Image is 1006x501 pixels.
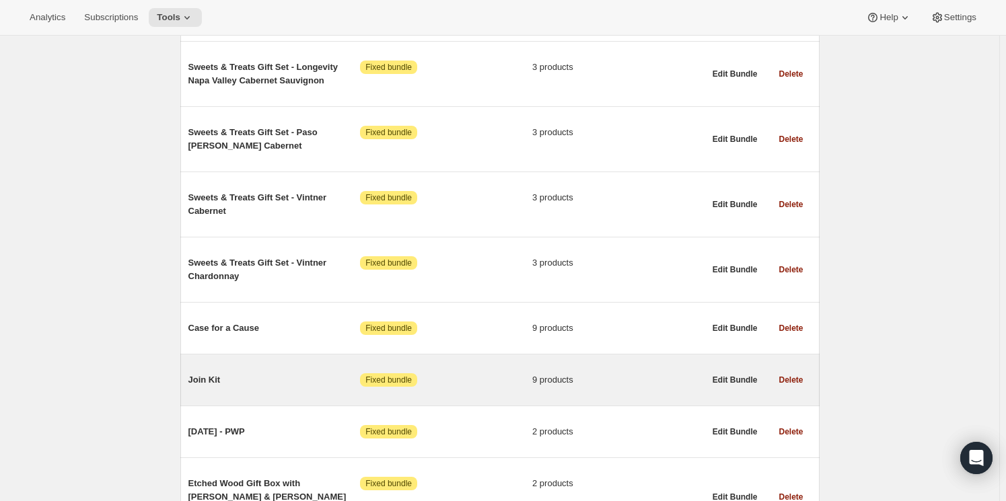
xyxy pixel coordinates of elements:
span: Fixed bundle [365,426,412,437]
span: Delete [779,426,803,437]
span: Delete [779,134,803,145]
span: Edit Bundle [713,264,758,275]
span: Tools [157,12,180,23]
button: Edit Bundle [705,319,766,338]
span: Sweets & Treats Gift Set - Vintner Chardonnay [188,256,361,283]
span: Edit Bundle [713,323,758,334]
span: Delete [779,69,803,79]
button: Tools [149,8,202,27]
span: 2 products [532,477,705,490]
button: Delete [770,130,811,149]
span: Join Kit [188,373,361,387]
span: Delete [779,375,803,385]
span: Fixed bundle [365,323,412,334]
span: Fixed bundle [365,258,412,268]
span: 3 products [532,256,705,270]
span: Edit Bundle [713,375,758,385]
span: Fixed bundle [365,375,412,385]
button: Delete [770,422,811,441]
span: [DATE] - PWP [188,425,361,438]
button: Edit Bundle [705,371,766,389]
span: Edit Bundle [713,199,758,210]
button: Analytics [22,8,73,27]
button: Delete [770,195,811,214]
span: Fixed bundle [365,127,412,138]
span: Settings [944,12,976,23]
span: Subscriptions [84,12,138,23]
button: Delete [770,371,811,389]
span: 9 products [532,321,705,335]
button: Subscriptions [76,8,146,27]
span: Delete [779,264,803,275]
button: Edit Bundle [705,422,766,441]
div: Open Intercom Messenger [960,442,993,474]
span: Sweets & Treats Gift Set - Longevity Napa Valley Cabernet Sauvignon [188,61,361,87]
span: Edit Bundle [713,69,758,79]
button: Delete [770,260,811,279]
span: Case for a Cause [188,321,361,335]
span: 3 products [532,191,705,204]
span: Fixed bundle [365,478,412,489]
button: Edit Bundle [705,195,766,214]
span: Help [879,12,898,23]
span: 2 products [532,425,705,438]
span: Sweets & Treats Gift Set - Paso [PERSON_NAME] Cabernet [188,126,361,153]
span: 9 products [532,373,705,387]
span: Analytics [30,12,65,23]
span: 3 products [532,61,705,74]
span: Delete [779,323,803,334]
button: Settings [923,8,984,27]
span: Fixed bundle [365,192,412,203]
span: 3 products [532,126,705,139]
span: Sweets & Treats Gift Set - Vintner Cabernet [188,191,361,218]
button: Edit Bundle [705,260,766,279]
button: Delete [770,319,811,338]
span: Edit Bundle [713,134,758,145]
button: Edit Bundle [705,130,766,149]
span: Edit Bundle [713,426,758,437]
button: Edit Bundle [705,65,766,83]
span: Delete [779,199,803,210]
button: Delete [770,65,811,83]
button: Help [858,8,919,27]
span: Fixed bundle [365,62,412,73]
